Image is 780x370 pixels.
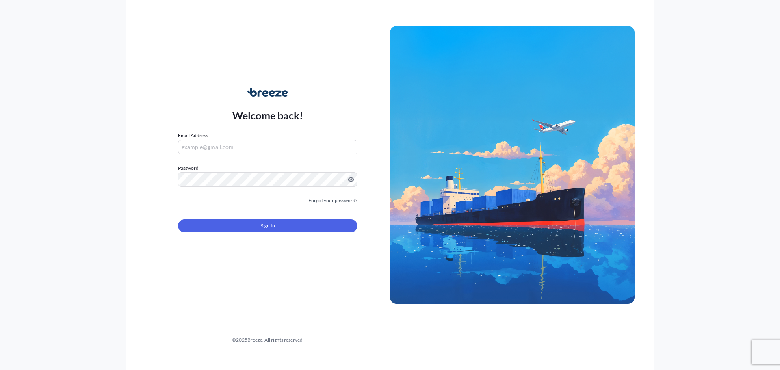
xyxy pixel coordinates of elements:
button: Show password [348,176,354,183]
p: Welcome back! [232,109,303,122]
label: Email Address [178,132,208,140]
button: Sign In [178,219,357,232]
input: example@gmail.com [178,140,357,154]
div: © 2025 Breeze. All rights reserved. [145,336,390,344]
span: Sign In [261,222,275,230]
a: Forgot your password? [308,197,357,205]
img: Ship illustration [390,26,635,304]
label: Password [178,164,357,172]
